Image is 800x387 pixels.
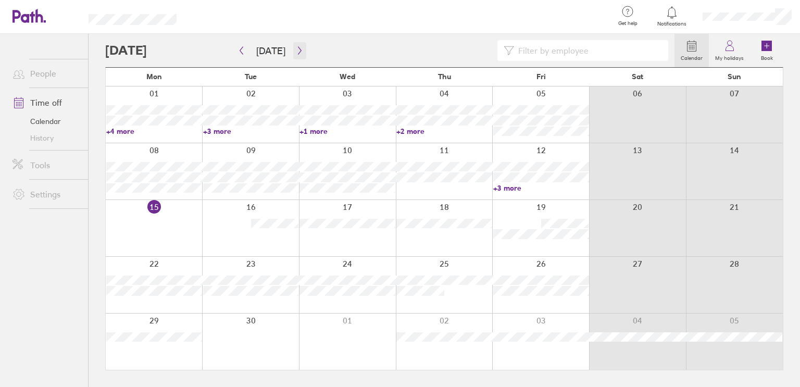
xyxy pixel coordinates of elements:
[4,63,88,84] a: People
[674,52,709,61] label: Calendar
[396,127,492,136] a: +2 more
[4,92,88,113] a: Time off
[146,72,162,81] span: Mon
[248,42,294,59] button: [DATE]
[245,72,257,81] span: Tue
[709,52,750,61] label: My holidays
[655,5,689,27] a: Notifications
[632,72,643,81] span: Sat
[4,155,88,176] a: Tools
[611,20,645,27] span: Get help
[340,72,355,81] span: Wed
[203,127,299,136] a: +3 more
[493,183,589,193] a: +3 more
[514,41,662,60] input: Filter by employee
[709,34,750,67] a: My holidays
[655,21,689,27] span: Notifications
[755,52,779,61] label: Book
[536,72,546,81] span: Fri
[750,34,783,67] a: Book
[674,34,709,67] a: Calendar
[4,130,88,146] a: History
[438,72,451,81] span: Thu
[106,127,202,136] a: +4 more
[4,184,88,205] a: Settings
[299,127,395,136] a: +1 more
[4,113,88,130] a: Calendar
[728,72,741,81] span: Sun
